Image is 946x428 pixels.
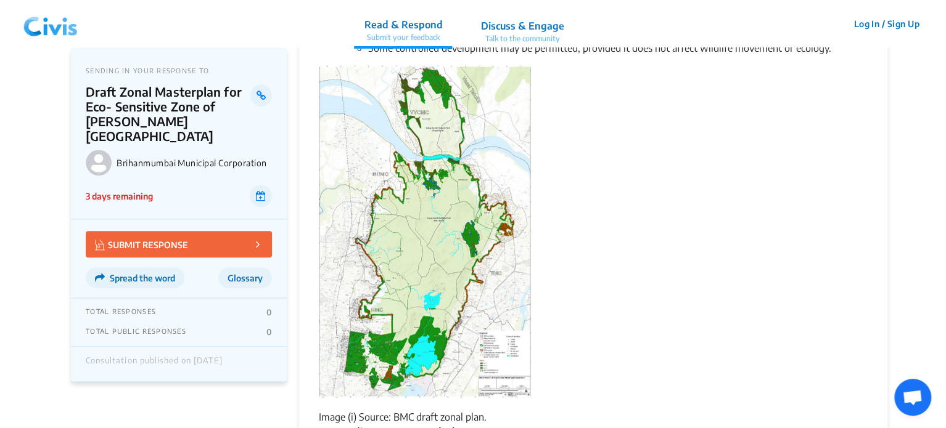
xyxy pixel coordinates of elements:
[86,150,112,176] img: Brihanmumbai Municipal Corporation logo
[480,18,564,33] p: Discuss & Engage
[364,17,442,32] p: Read & Respond
[364,32,442,43] p: Submit your feedback
[86,307,156,317] p: TOTAL RESPONSES
[228,273,263,283] span: Glossary
[86,267,184,288] button: Spread the word
[110,273,175,283] span: Spread the word
[894,379,931,416] div: Open chat
[368,41,868,55] li: Some controlled development may be permitted, provided it does not affect wildlife movement or ec...
[845,14,927,33] button: Log In / Sign Up
[86,84,250,143] p: Draft Zonal Masterplan for Eco- Sensitive Zone of [PERSON_NAME][GEOGRAPHIC_DATA]
[86,190,153,203] p: 3 days remaining
[95,237,188,251] p: SUBMIT RESPONSE
[86,231,272,257] button: SUBMIT RESPONSE
[266,327,272,337] p: 0
[19,6,83,42] img: navlogo.png
[86,327,186,337] p: TOTAL PUBLIC RESPONSES
[86,356,223,372] div: Consultation published on [DATE]
[86,67,272,75] p: SENDING IN YOUR RESPONSE TO
[95,240,105,250] img: Vector.jpg
[218,267,272,288] button: Glossary
[117,158,272,168] p: Brihanmumbai Municipal Corporation
[319,410,868,424] figcaption: Image (i) Source: BMC draft zonal plan.
[480,33,564,44] p: Talk to the community
[319,65,531,400] img: Screenshot%20(101).png
[266,307,272,317] p: 0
